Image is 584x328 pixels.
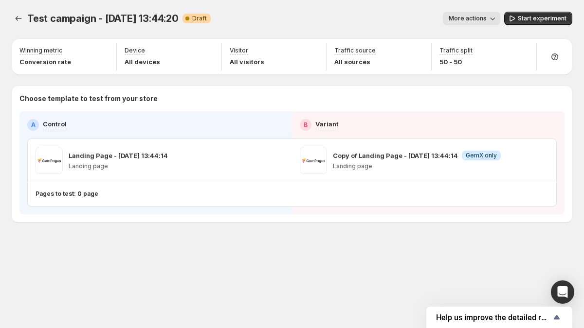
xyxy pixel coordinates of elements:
span: Test campaign - [DATE] 13:44:20 [27,13,179,24]
span: More actions [449,15,487,22]
button: More actions [443,12,500,25]
p: Control [43,119,67,129]
p: Device [125,47,145,54]
p: All sources [334,57,376,67]
h2: A [31,121,36,129]
img: Copy of Landing Page - Jan 21, 13:44:14 [300,147,327,174]
p: Choose template to test from your store [19,94,565,104]
span: Help us improve the detailed report for A/B campaigns [436,313,551,322]
p: Traffic split [439,47,473,54]
p: Visitor [230,47,248,54]
p: Copy of Landing Page - [DATE] 13:44:14 [333,151,458,160]
p: Landing page [69,162,168,170]
span: Draft [192,15,207,22]
span: Start experiment [518,15,566,22]
p: Variant [315,119,339,129]
p: Landing page [333,162,501,170]
p: 50 - 50 [439,57,473,67]
img: Landing Page - Jan 21, 13:44:14 [36,147,63,174]
button: Start experiment [504,12,572,25]
p: Traffic source [334,47,376,54]
button: Experiments [12,12,25,25]
p: Pages to test: 0 page [36,190,98,198]
p: Conversion rate [19,57,71,67]
p: Landing Page - [DATE] 13:44:14 [69,151,168,160]
span: GemX only [466,152,497,159]
p: Winning metric [19,47,62,54]
button: Show survey - Help us improve the detailed report for A/B campaigns [436,311,563,323]
div: Open Intercom Messenger [551,280,574,304]
p: All visitors [230,57,264,67]
h2: B [304,121,308,129]
p: All devices [125,57,160,67]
